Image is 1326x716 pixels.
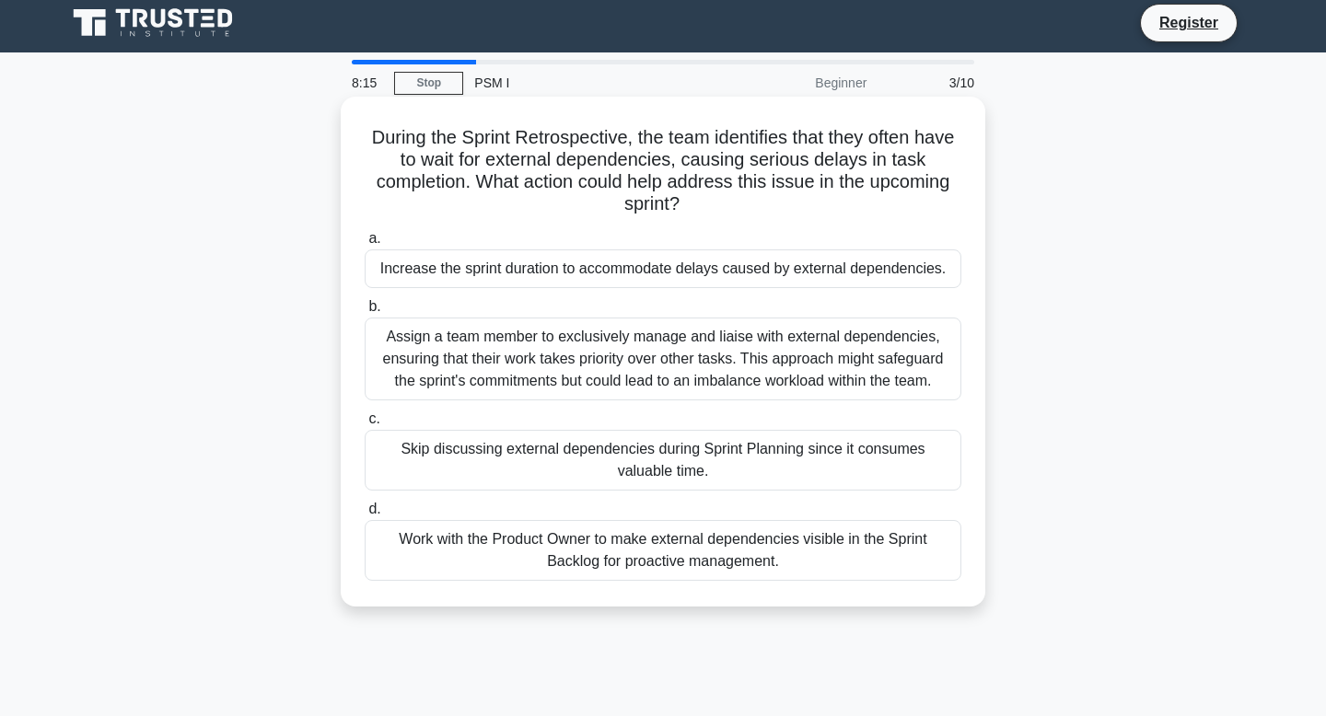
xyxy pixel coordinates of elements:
div: Increase the sprint duration to accommodate delays caused by external dependencies. [365,249,961,288]
h5: During the Sprint Retrospective, the team identifies that they often have to wait for external de... [363,126,963,216]
div: 8:15 [341,64,394,101]
span: c. [368,410,379,426]
div: Assign a team member to exclusively manage and liaise with external dependencies, ensuring that t... [365,318,961,400]
div: PSM I [463,64,716,101]
a: Stop [394,72,463,95]
div: Work with the Product Owner to make external dependencies visible in the Sprint Backlog for proac... [365,520,961,581]
div: Beginner [716,64,878,101]
a: Register [1148,11,1229,34]
span: b. [368,298,380,314]
span: a. [368,230,380,246]
span: d. [368,501,380,516]
div: 3/10 [878,64,985,101]
div: Skip discussing external dependencies during Sprint Planning since it consumes valuable time. [365,430,961,491]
